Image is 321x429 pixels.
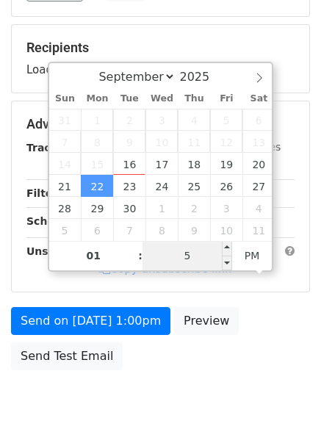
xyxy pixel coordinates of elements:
span: September 30, 2025 [113,197,145,219]
span: Fri [210,94,242,104]
input: Year [176,70,228,84]
span: Mon [81,94,113,104]
span: September 28, 2025 [49,197,82,219]
input: Minute [143,241,232,270]
span: September 29, 2025 [81,197,113,219]
span: September 15, 2025 [81,153,113,175]
a: Copy unsubscribe link [99,262,231,275]
span: Thu [178,94,210,104]
span: September 7, 2025 [49,131,82,153]
span: : [138,241,143,270]
strong: Unsubscribe [26,245,98,257]
span: September 13, 2025 [242,131,275,153]
strong: Filters [26,187,64,199]
span: September 27, 2025 [242,175,275,197]
span: September 25, 2025 [178,175,210,197]
h5: Recipients [26,40,295,56]
span: September 11, 2025 [178,131,210,153]
span: September 21, 2025 [49,175,82,197]
input: Hour [49,241,139,270]
span: Wed [145,94,178,104]
span: September 22, 2025 [81,175,113,197]
a: Send on [DATE] 1:00pm [11,307,170,335]
span: September 26, 2025 [210,175,242,197]
span: September 3, 2025 [145,109,178,131]
span: October 10, 2025 [210,219,242,241]
span: August 31, 2025 [49,109,82,131]
span: October 2, 2025 [178,197,210,219]
strong: Schedule [26,215,79,227]
h5: Advanced [26,116,295,132]
span: September 1, 2025 [81,109,113,131]
span: October 3, 2025 [210,197,242,219]
span: October 11, 2025 [242,219,275,241]
span: October 7, 2025 [113,219,145,241]
span: October 6, 2025 [81,219,113,241]
span: Sat [242,94,275,104]
span: September 19, 2025 [210,153,242,175]
span: Click to toggle [232,241,273,270]
span: October 5, 2025 [49,219,82,241]
span: September 4, 2025 [178,109,210,131]
span: September 6, 2025 [242,109,275,131]
span: September 5, 2025 [210,109,242,131]
a: Preview [174,307,239,335]
span: October 9, 2025 [178,219,210,241]
span: September 8, 2025 [81,131,113,153]
div: Loading... [26,40,295,78]
iframe: Chat Widget [248,358,321,429]
span: Sun [49,94,82,104]
span: September 9, 2025 [113,131,145,153]
span: Tue [113,94,145,104]
span: September 17, 2025 [145,153,178,175]
span: October 1, 2025 [145,197,178,219]
span: September 18, 2025 [178,153,210,175]
span: September 16, 2025 [113,153,145,175]
span: September 24, 2025 [145,175,178,197]
span: September 12, 2025 [210,131,242,153]
a: Send Test Email [11,342,123,370]
span: October 8, 2025 [145,219,178,241]
strong: Tracking [26,142,76,154]
span: September 14, 2025 [49,153,82,175]
span: October 4, 2025 [242,197,275,219]
span: September 2, 2025 [113,109,145,131]
span: September 10, 2025 [145,131,178,153]
span: September 23, 2025 [113,175,145,197]
span: September 20, 2025 [242,153,275,175]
